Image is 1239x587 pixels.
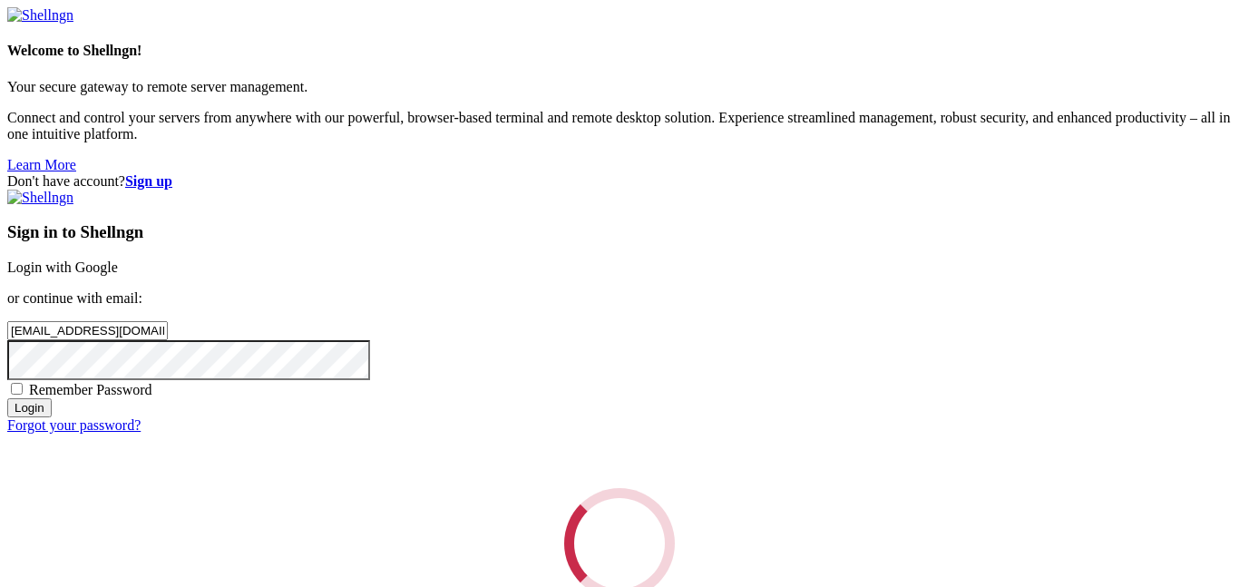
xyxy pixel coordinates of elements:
[7,259,118,275] a: Login with Google
[7,79,1232,95] p: Your secure gateway to remote server management.
[7,190,73,206] img: Shellngn
[7,417,141,433] a: Forgot your password?
[7,321,168,340] input: Email address
[7,7,73,24] img: Shellngn
[29,382,152,397] span: Remember Password
[7,398,52,417] input: Login
[7,290,1232,307] p: or continue with email:
[7,110,1232,142] p: Connect and control your servers from anywhere with our powerful, browser-based terminal and remo...
[7,173,1232,190] div: Don't have account?
[125,173,172,189] a: Sign up
[7,222,1232,242] h3: Sign in to Shellngn
[7,43,1232,59] h4: Welcome to Shellngn!
[7,157,76,172] a: Learn More
[11,383,23,395] input: Remember Password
